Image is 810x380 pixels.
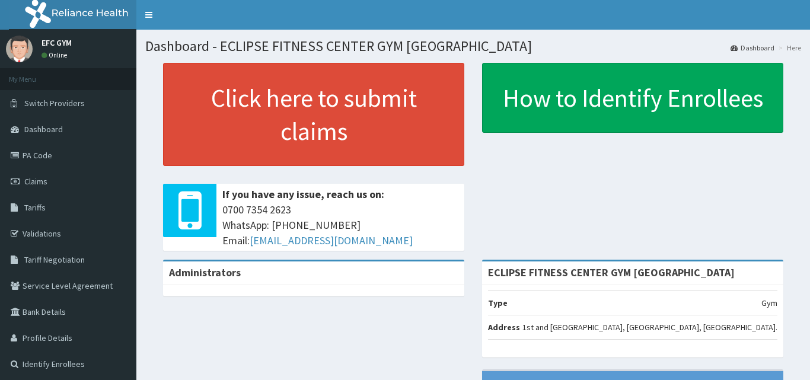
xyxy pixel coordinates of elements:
span: Tariffs [24,202,46,213]
b: Address [488,322,520,333]
a: [EMAIL_ADDRESS][DOMAIN_NAME] [250,234,413,247]
span: Switch Providers [24,98,85,108]
p: EFC GYM [42,39,72,47]
a: Click here to submit claims [163,63,464,166]
p: Gym [761,297,777,309]
span: Claims [24,176,47,187]
p: 1st and [GEOGRAPHIC_DATA], [GEOGRAPHIC_DATA], [GEOGRAPHIC_DATA]. [522,321,777,333]
li: Here [776,43,801,53]
span: 0700 7354 2623 WhatsApp: [PHONE_NUMBER] Email: [222,202,458,248]
a: Online [42,51,70,59]
a: Dashboard [731,43,774,53]
strong: ECLIPSE FITNESS CENTER GYM [GEOGRAPHIC_DATA] [488,266,735,279]
span: Tariff Negotiation [24,254,85,265]
b: Administrators [169,266,241,279]
h1: Dashboard - ECLIPSE FITNESS CENTER GYM [GEOGRAPHIC_DATA] [145,39,801,54]
a: How to Identify Enrollees [482,63,783,133]
span: Dashboard [24,124,63,135]
b: Type [488,298,508,308]
b: If you have any issue, reach us on: [222,187,384,201]
img: User Image [6,36,33,62]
